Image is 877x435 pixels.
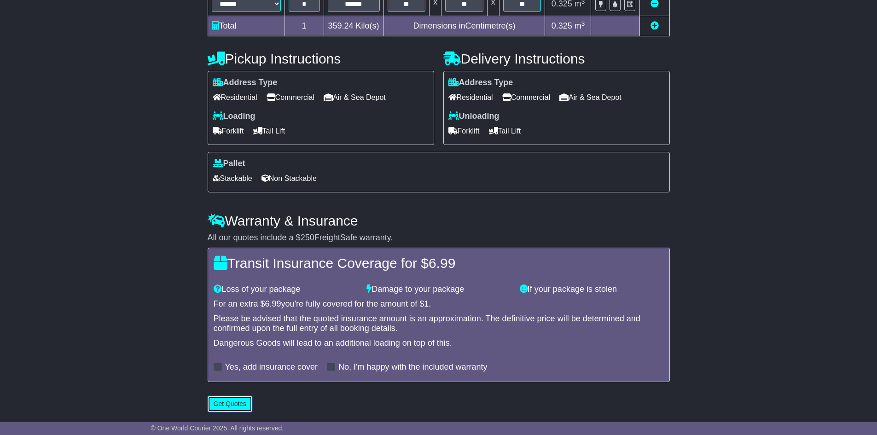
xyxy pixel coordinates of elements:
[209,284,362,295] div: Loss of your package
[208,16,285,36] td: Total
[208,233,670,243] div: All our quotes include a $ FreightSafe warranty.
[362,284,515,295] div: Damage to your package
[214,314,664,334] div: Please be advised that the quoted insurance amount is an approximation. The definitive price will...
[208,396,253,412] button: Get Quotes
[448,78,513,88] label: Address Type
[267,90,314,104] span: Commercial
[338,362,488,372] label: No, I'm happy with the included warranty
[429,255,455,271] span: 6.99
[575,21,585,30] span: m
[253,124,285,138] span: Tail Lift
[448,124,480,138] span: Forklift
[328,21,353,30] span: 359.24
[383,16,545,36] td: Dimensions in Centimetre(s)
[208,51,434,66] h4: Pickup Instructions
[448,111,499,122] label: Unloading
[213,124,244,138] span: Forklift
[261,171,317,186] span: Non Stackable
[214,299,664,309] div: For an extra $ you're fully covered for the amount of $ .
[502,90,550,104] span: Commercial
[301,233,314,242] span: 250
[225,362,318,372] label: Yes, add insurance cover
[515,284,668,295] div: If your package is stolen
[424,299,429,308] span: 1
[213,171,252,186] span: Stackable
[552,21,572,30] span: 0.325
[151,424,284,432] span: © One World Courier 2025. All rights reserved.
[213,90,257,104] span: Residential
[213,78,278,88] label: Address Type
[324,90,386,104] span: Air & Sea Depot
[559,90,621,104] span: Air & Sea Depot
[324,16,383,36] td: Kilo(s)
[214,338,664,348] div: Dangerous Goods will lead to an additional loading on top of this.
[650,21,659,30] a: Add new item
[489,124,521,138] span: Tail Lift
[214,255,664,271] h4: Transit Insurance Coverage for $
[285,16,324,36] td: 1
[581,20,585,27] sup: 3
[448,90,493,104] span: Residential
[443,51,670,66] h4: Delivery Instructions
[213,159,245,169] label: Pallet
[208,213,670,228] h4: Warranty & Insurance
[265,299,281,308] span: 6.99
[213,111,256,122] label: Loading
